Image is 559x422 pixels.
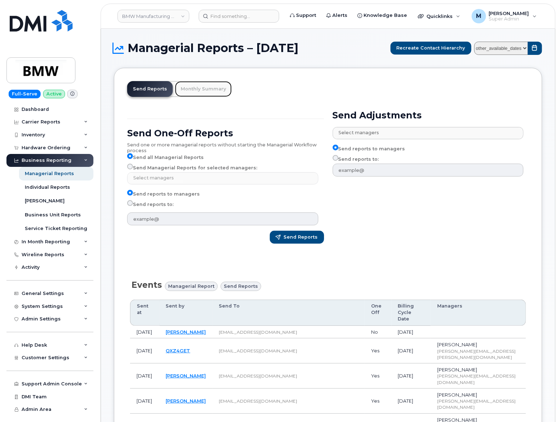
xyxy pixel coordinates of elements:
label: Send reports to: [333,155,379,164]
div: [PERSON_NAME][EMAIL_ADDRESS][DOMAIN_NAME] [437,398,519,410]
td: [DATE] [392,364,431,389]
th: Managers [431,300,526,326]
th: Sent at [130,300,160,326]
th: One Off [365,300,392,326]
a: QXZ4GET [166,348,190,353]
div: [PERSON_NAME][EMAIL_ADDRESS][PERSON_NAME][DOMAIN_NAME] [437,348,519,360]
a: [PERSON_NAME] [166,373,206,379]
th: Billing Cycle Date [392,300,431,326]
span: Send reports [224,283,258,290]
span: [EMAIL_ADDRESS][DOMAIN_NAME] [219,329,297,335]
td: [DATE] [130,389,160,414]
label: Send reports to: [127,200,174,209]
a: [PERSON_NAME] [166,398,206,404]
button: Send Reports [270,231,324,244]
h2: Send Adjustments [333,110,530,121]
a: [PERSON_NAME] [166,329,206,335]
div: Send one or more managerial reports without starting the Managerial Workflow process [127,139,324,153]
a: Send Reports [127,81,173,97]
span: [PERSON_NAME] [437,342,477,347]
span: [EMAIL_ADDRESS][DOMAIN_NAME] [219,373,297,379]
span: Send Reports [284,234,318,240]
td: [DATE] [130,364,160,389]
input: Send reports to managers [127,190,133,196]
td: Yes [365,389,392,414]
span: [EMAIL_ADDRESS][DOMAIN_NAME] [219,398,297,404]
div: [PERSON_NAME][EMAIL_ADDRESS][DOMAIN_NAME] [437,373,519,385]
td: Yes [365,364,392,389]
h2: Send One-Off Reports [127,128,324,139]
span: Events [131,280,162,290]
span: [EMAIL_ADDRESS][DOMAIN_NAME] [219,348,297,353]
th: Send To [213,300,365,326]
td: No [365,326,392,339]
a: Monthly Summary [175,81,232,97]
input: Send Managerial Reports for selected managers: [127,164,133,169]
td: [DATE] [130,338,160,364]
label: Send reports to managers [333,145,405,153]
td: [DATE] [130,326,160,339]
td: [DATE] [392,338,431,364]
button: Recreate Contact Hierarchy [391,42,471,55]
td: Yes [365,338,392,364]
iframe: Messenger Launcher [528,391,554,417]
td: [DATE] [392,389,431,414]
label: Send all Managerial Reports [127,153,204,162]
th: Sent by [160,300,213,326]
input: example@ [333,164,524,177]
span: [PERSON_NAME] [437,367,477,372]
span: Recreate Contact Hierarchy [397,44,465,51]
span: [PERSON_NAME] [437,392,477,398]
label: Send reports to managers [127,190,200,198]
input: example@ [127,212,318,225]
span: Managerial Report [168,283,214,290]
input: Send reports to: [127,200,133,206]
span: Managerial Reports – [DATE] [128,43,299,53]
td: [DATE] [392,326,431,339]
input: Send all Managerial Reports [127,153,133,159]
input: Send reports to: [333,155,338,161]
input: Send reports to managers [333,145,338,150]
label: Send Managerial Reports for selected managers: [127,164,257,172]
